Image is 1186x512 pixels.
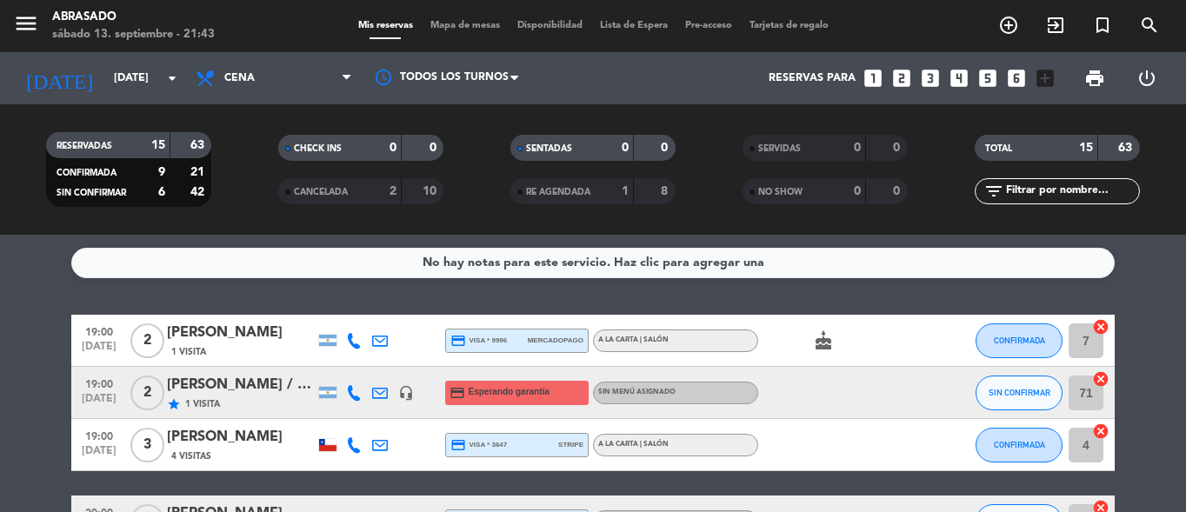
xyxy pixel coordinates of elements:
span: 19:00 [77,425,121,445]
i: add_box [1034,67,1056,90]
i: cake [813,330,834,351]
div: Abrasado [52,9,215,26]
span: A la carta | Salón [598,336,669,343]
span: CONFIRMADA [57,169,117,177]
i: credit_card [450,385,465,401]
i: turned_in_not [1092,15,1113,36]
span: [DATE] [77,393,121,413]
span: Tarjetas de regalo [741,21,837,30]
strong: 42 [190,186,208,198]
span: CHECK INS [294,144,342,153]
div: [PERSON_NAME] [167,426,315,449]
strong: 15 [151,139,165,151]
strong: 0 [622,142,629,154]
span: 2 [130,323,164,358]
input: Filtrar por nombre... [1004,182,1139,201]
i: looks_3 [919,67,942,90]
span: RESERVADAS [57,142,112,150]
span: CONFIRMADA [994,336,1045,345]
div: sábado 13. septiembre - 21:43 [52,26,215,43]
span: Esperando garantía [469,385,550,399]
strong: 0 [854,142,861,154]
strong: 9 [158,166,165,178]
i: exit_to_app [1045,15,1066,36]
strong: 2 [390,185,396,197]
span: CONFIRMADA [994,440,1045,449]
span: Mapa de mesas [422,21,509,30]
i: looks_5 [976,67,999,90]
i: cancel [1092,422,1109,440]
strong: 0 [893,142,903,154]
i: credit_card [450,437,466,453]
span: 19:00 [77,373,121,393]
div: No hay notas para este servicio. Haz clic para agregar una [423,253,764,273]
span: Disponibilidad [509,21,591,30]
span: print [1084,68,1105,89]
span: RE AGENDADA [526,188,590,196]
i: cancel [1092,318,1109,336]
strong: 63 [1118,142,1136,154]
i: looks_6 [1005,67,1028,90]
span: stripe [558,439,583,450]
i: search [1139,15,1160,36]
i: credit_card [450,333,466,349]
strong: 0 [893,185,903,197]
strong: 1 [622,185,629,197]
div: [PERSON_NAME] / [PERSON_NAME] [167,374,315,396]
i: looks_one [862,67,884,90]
i: add_circle_outline [998,15,1019,36]
strong: 63 [190,139,208,151]
strong: 0 [661,142,671,154]
i: star [167,397,181,411]
span: 4 Visitas [171,449,211,463]
span: 1 Visita [171,345,206,359]
i: menu [13,10,39,37]
span: SIN CONFIRMAR [989,388,1050,397]
strong: 8 [661,185,671,197]
span: visa * 3647 [450,437,507,453]
span: mercadopago [528,335,583,346]
i: headset_mic [398,385,414,401]
i: looks_4 [948,67,970,90]
strong: 21 [190,166,208,178]
i: looks_two [890,67,913,90]
span: Pre-acceso [676,21,741,30]
i: cancel [1092,370,1109,388]
span: 1 Visita [185,397,220,411]
div: LOG OUT [1121,52,1173,104]
span: NO SHOW [758,188,803,196]
span: Lista de Espera [591,21,676,30]
span: visa * 9996 [450,333,507,349]
strong: 0 [390,142,396,154]
span: [DATE] [77,341,121,361]
strong: 6 [158,186,165,198]
strong: 15 [1079,142,1093,154]
span: Cena [224,72,255,84]
i: arrow_drop_down [162,68,183,89]
button: CONFIRMADA [976,428,1063,462]
span: CANCELADA [294,188,348,196]
i: filter_list [983,181,1004,202]
button: CONFIRMADA [976,323,1063,358]
strong: 0 [430,142,440,154]
span: Mis reservas [350,21,422,30]
span: TOTAL [985,144,1012,153]
button: SIN CONFIRMAR [976,376,1063,410]
div: [PERSON_NAME] [167,322,315,344]
span: A la carta | Salón [598,441,669,448]
i: [DATE] [13,59,105,97]
span: 19:00 [77,321,121,341]
i: power_settings_new [1136,68,1157,89]
span: SENTADAS [526,144,572,153]
span: Sin menú asignado [598,389,676,396]
span: 3 [130,428,164,462]
span: Reservas para [769,72,856,84]
strong: 0 [854,185,861,197]
span: [DATE] [77,445,121,465]
button: menu [13,10,39,43]
strong: 10 [423,185,440,197]
span: 2 [130,376,164,410]
span: SIN CONFIRMAR [57,189,126,197]
span: SERVIDAS [758,144,801,153]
